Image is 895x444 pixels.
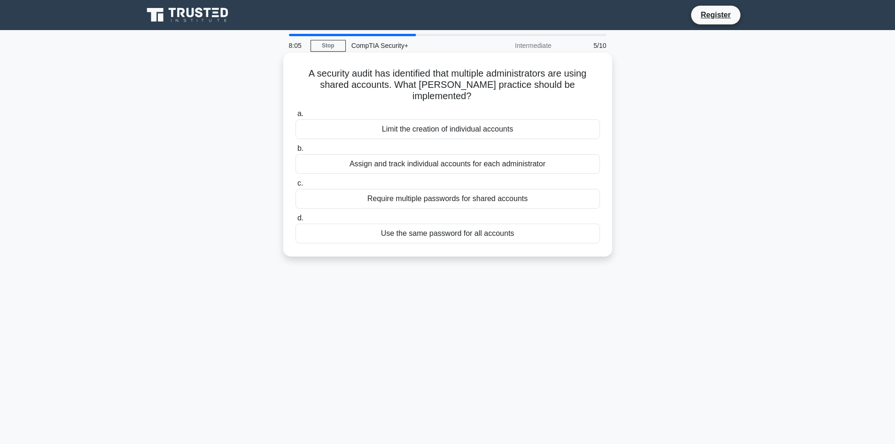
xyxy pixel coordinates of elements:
[297,144,304,152] span: b.
[297,214,304,222] span: d.
[557,36,612,55] div: 5/10
[311,40,346,52] a: Stop
[297,179,303,187] span: c.
[295,68,601,102] h5: A security audit has identified that multiple administrators are using shared accounts. What [PER...
[475,36,557,55] div: Intermediate
[297,109,304,117] span: a.
[695,9,736,21] a: Register
[296,154,600,174] div: Assign and track individual accounts for each administrator
[296,119,600,139] div: Limit the creation of individual accounts
[296,189,600,209] div: Require multiple passwords for shared accounts
[296,224,600,243] div: Use the same password for all accounts
[283,36,311,55] div: 8:05
[346,36,475,55] div: CompTIA Security+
